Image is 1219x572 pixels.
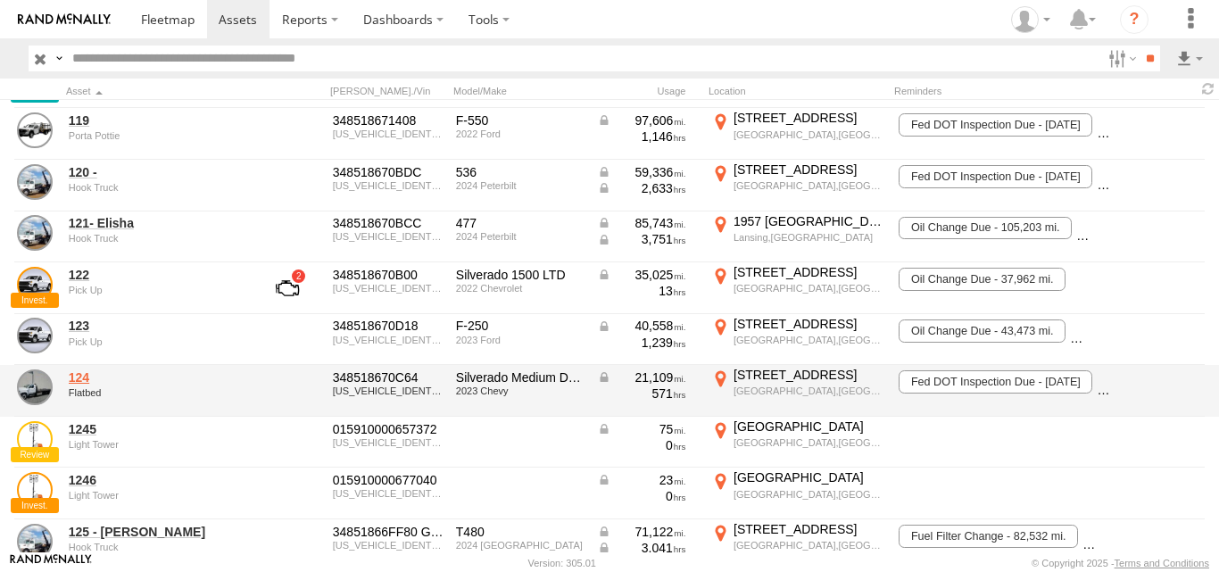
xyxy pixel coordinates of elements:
div: [STREET_ADDRESS] [734,264,884,280]
label: Click to View Current Location [709,367,887,415]
div: 2NPKHM6X2RM602713 [333,231,444,242]
div: 34851866FF80 GX6 [333,524,444,540]
div: Data from Vehicle CANbus [597,318,686,334]
a: View Asset Details [17,112,53,148]
div: Data from Vehicle CANbus [597,164,686,180]
div: 0 [597,437,686,453]
div: Reminders [894,85,1053,97]
span: Fed DOT Inspection Due - 11/01/2025 [899,165,1092,188]
div: 2024 Kenworth [456,540,585,551]
div: [GEOGRAPHIC_DATA],[GEOGRAPHIC_DATA] [734,334,884,346]
a: 122 [69,267,242,283]
div: 348518670BCC [333,215,444,231]
div: Usage [594,85,701,97]
div: [GEOGRAPHIC_DATA],[GEOGRAPHIC_DATA] [734,179,884,192]
a: View Asset Details [17,369,53,405]
a: View Asset Details [17,164,53,200]
div: 536 [456,164,585,180]
div: 5F13D1016S1001245 [333,437,444,448]
div: [GEOGRAPHIC_DATA] [734,419,884,435]
div: Data from Vehicle CANbus [597,540,686,556]
div: [GEOGRAPHIC_DATA],[GEOGRAPHIC_DATA] [734,282,884,294]
div: undefined [69,542,242,552]
span: Oil Change Due - 37,962 mi. [899,268,1066,291]
div: 348518670D18 [333,318,444,334]
div: Data from Vehicle CANbus [597,524,686,540]
div: Version: 305.01 [528,558,596,568]
label: Click to View Current Location [709,469,887,518]
label: Export results as... [1174,46,1205,71]
div: 2023 Ford [456,335,585,345]
div: Data from Vehicle CANbus [597,369,686,385]
span: Fuel Filter Change - 82,532 mi. [899,525,1078,548]
div: 348518670C64 [333,369,444,385]
a: 121- Elisha [69,215,242,231]
div: 1,146 [597,128,686,145]
div: undefined [69,387,242,398]
span: Fed DOT Inspection Due - 11/01/2025 [899,113,1092,137]
label: Search Filter Options [1101,46,1140,71]
div: 015910000677040 [333,472,444,488]
div: 5F13D1018S1001246 [333,488,444,499]
label: Click to View Current Location [709,521,887,569]
div: 0 [597,488,686,504]
div: 015910000657372 [333,421,444,437]
div: Data from Vehicle CANbus [597,267,686,283]
div: [GEOGRAPHIC_DATA],[GEOGRAPHIC_DATA] [734,385,884,397]
div: 1FTBF2BA4PED65237 [333,335,444,345]
div: 348518670BDC [333,164,444,180]
a: View Asset Details [17,524,53,560]
div: 13 [597,283,686,299]
span: Fed DOT Inspection Due - 11/01/2025 [899,370,1092,394]
img: rand-logo.svg [18,13,111,26]
div: Silverado Medium Duty (GM515) [456,369,585,385]
div: 348518670B00 [333,267,444,283]
div: [STREET_ADDRESS] [734,162,884,178]
div: undefined [69,439,242,450]
div: 2022 Chevrolet [456,283,585,294]
div: 1957 [GEOGRAPHIC_DATA] [734,213,884,229]
div: Silverado 1500 LTD [456,267,585,283]
div: 2022 Ford [456,128,585,139]
div: [GEOGRAPHIC_DATA],[GEOGRAPHIC_DATA] [734,488,884,501]
div: 2NPKHM6X0RM602712 [333,180,444,191]
a: 123 [69,318,242,334]
div: Data from Vehicle CANbus [597,421,686,437]
a: View Asset with Fault/s [254,267,320,310]
label: Click to View Current Location [709,316,887,364]
div: Data from Vehicle CANbus [597,472,686,488]
div: 2NK5LJ0X5RM369872 [333,540,444,551]
div: Ed Pruneda [1005,6,1057,33]
div: 1FDUF5HNXNDA07952 [333,128,444,139]
a: 119 [69,112,242,128]
a: 1245 [69,421,242,437]
label: Click to View Current Location [709,110,887,158]
span: Oil Change Due - 43,473 mi. [899,319,1066,343]
div: [STREET_ADDRESS] [734,316,884,332]
div: 1,239 [597,335,686,351]
span: Oil Change Due - 105,203 mi. [899,217,1072,240]
a: 1246 [69,472,242,488]
div: F-250 [456,318,585,334]
div: Data from Vehicle CANbus [597,180,686,196]
div: undefined [69,130,242,141]
div: [STREET_ADDRESS] [734,367,884,383]
label: Search Query [52,46,66,71]
div: [GEOGRAPHIC_DATA],[GEOGRAPHIC_DATA] [734,539,884,551]
div: undefined [69,490,242,501]
div: 348518671408 [333,112,444,128]
div: F-550 [456,112,585,128]
div: Model/Make [453,85,587,97]
div: 477 [456,215,585,231]
div: 3GCNWAED2NG205134 [333,283,444,294]
div: undefined [69,285,242,295]
div: undefined [69,233,242,244]
a: View Asset Details [17,267,53,303]
a: View Asset Details [17,472,53,508]
div: 2024 Peterbilt [456,180,585,191]
div: Data from Vehicle CANbus [597,215,686,231]
a: View Asset Details [17,421,53,457]
a: Visit our Website [10,554,92,572]
label: Click to View Current Location [709,264,887,312]
div: 571 [597,385,686,402]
